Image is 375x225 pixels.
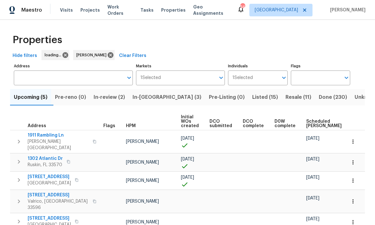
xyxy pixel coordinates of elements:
[14,64,133,68] label: Address
[181,157,194,161] span: [DATE]
[328,7,366,13] span: [PERSON_NAME]
[126,199,159,204] span: [PERSON_NAME]
[285,93,311,102] span: Resale (11)
[94,93,125,102] span: In-review (2)
[125,73,133,82] button: Open
[13,52,37,60] span: Hide filters
[76,52,109,58] span: [PERSON_NAME]
[243,119,264,128] span: DCO complete
[13,37,62,43] span: Properties
[140,75,161,81] span: 1 Selected
[126,178,159,183] span: [PERSON_NAME]
[255,7,298,13] span: [GEOGRAPHIC_DATA]
[136,64,225,68] label: Markets
[193,4,230,16] span: Geo Assignments
[209,93,245,102] span: Pre-Listing (0)
[126,160,159,165] span: [PERSON_NAME]
[28,180,71,186] span: [GEOGRAPHIC_DATA]
[161,7,186,13] span: Properties
[140,8,154,12] span: Tasks
[107,4,133,16] span: Work Orders
[306,217,319,221] span: [DATE]
[209,119,232,128] span: DCO submitted
[306,196,319,200] span: [DATE]
[274,119,296,128] span: D0W complete
[21,7,42,13] span: Maestro
[252,93,278,102] span: Listed (15)
[319,93,347,102] span: Done (230)
[28,192,89,198] span: [STREET_ADDRESS]
[28,124,46,128] span: Address
[117,50,149,62] button: Clear Filters
[119,52,146,60] span: Clear Filters
[232,75,253,81] span: 1 Selected
[80,7,100,13] span: Projects
[41,50,69,60] div: loading...
[28,138,89,151] span: [PERSON_NAME][GEOGRAPHIC_DATA]
[28,155,63,162] span: 1302 Atlantic Dr
[306,136,319,141] span: [DATE]
[291,64,350,68] label: Flags
[126,124,136,128] span: HPM
[28,174,71,180] span: [STREET_ADDRESS]
[306,119,342,128] span: Scheduled [PERSON_NAME]
[55,93,86,102] span: Pre-reno (0)
[306,175,319,180] span: [DATE]
[217,73,226,82] button: Open
[10,50,40,62] button: Hide filters
[60,7,73,13] span: Visits
[73,50,115,60] div: [PERSON_NAME]
[280,73,288,82] button: Open
[103,124,115,128] span: Flags
[28,162,63,168] span: Ruskin, FL 33570
[133,93,201,102] span: In-[GEOGRAPHIC_DATA] (3)
[181,136,194,141] span: [DATE]
[28,132,89,138] span: 1911 Rambling Ln
[126,139,159,144] span: [PERSON_NAME]
[28,215,71,222] span: [STREET_ADDRESS]
[28,198,89,211] span: Valrico, [GEOGRAPHIC_DATA] 33596
[126,220,159,224] span: [PERSON_NAME]
[240,4,245,10] div: 54
[14,93,47,102] span: Upcoming (5)
[45,52,64,58] span: loading...
[181,175,194,180] span: [DATE]
[342,73,351,82] button: Open
[306,157,319,161] span: [DATE]
[228,64,287,68] label: Individuals
[181,115,199,128] span: Initial WOs created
